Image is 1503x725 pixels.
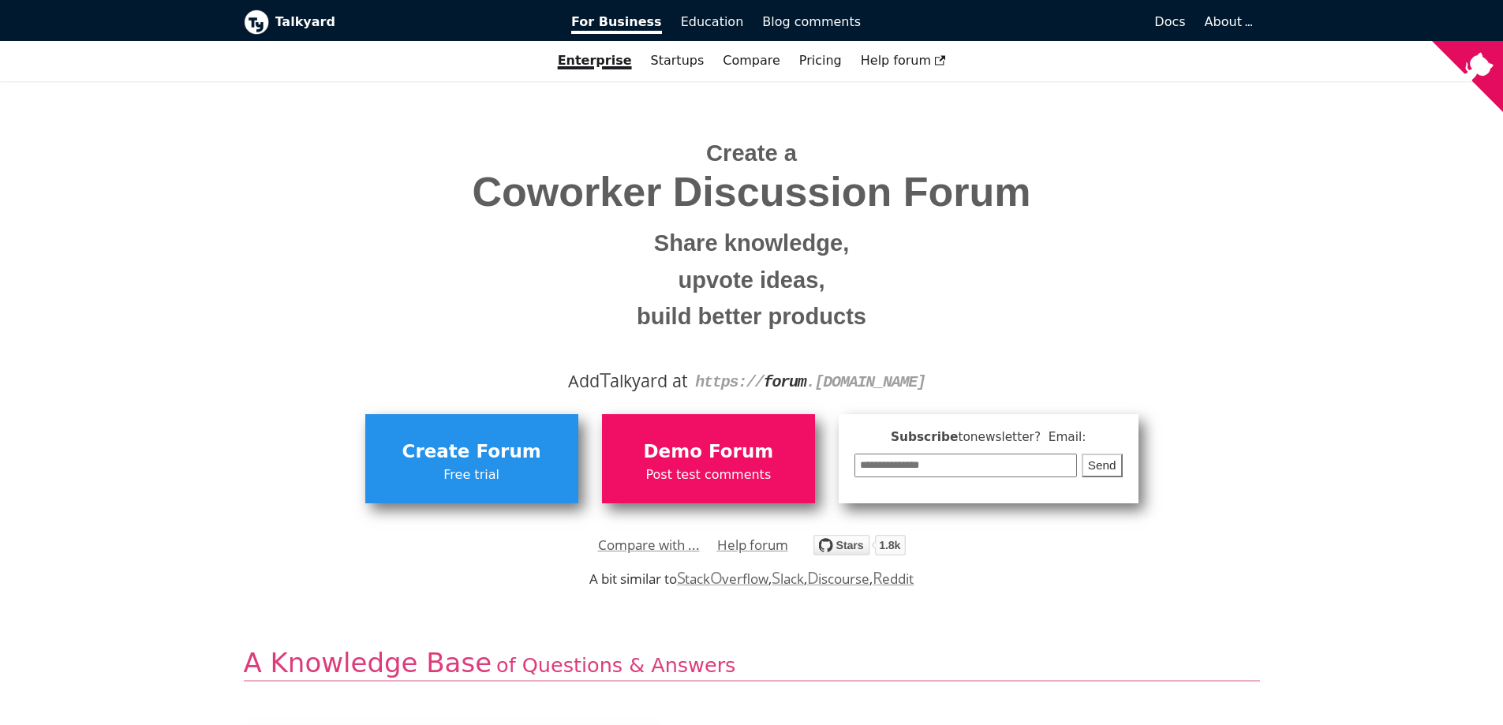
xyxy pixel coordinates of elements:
[365,414,578,503] a: Create ForumFree trial
[275,12,550,32] b: Talkyard
[854,428,1123,447] span: Subscribe
[256,298,1248,335] small: build better products
[813,535,906,555] img: talkyard.svg
[873,570,914,588] a: Reddit
[496,653,735,677] span: of Questions & Answers
[813,537,906,560] a: Star debiki/talkyard on GitHub
[851,47,955,74] a: Help forum
[610,437,807,467] span: Demo Forum
[723,53,780,68] a: Compare
[1154,14,1185,29] span: Docs
[772,566,780,589] span: S
[244,646,1260,682] h2: A Knowledge Base
[717,533,788,557] a: Help forum
[762,14,861,29] span: Blog comments
[706,140,797,166] span: Create a
[548,47,641,74] a: Enterprise
[772,570,803,588] a: Slack
[373,465,570,485] span: Free trial
[256,368,1248,394] div: Add alkyard at
[695,373,925,391] code: https:// . [DOMAIN_NAME]
[602,414,815,503] a: Demo ForumPost test comments
[790,47,851,74] a: Pricing
[373,437,570,467] span: Create Forum
[807,570,869,588] a: Discourse
[1205,14,1251,29] a: About
[677,570,769,588] a: StackOverflow
[600,365,611,394] span: T
[598,533,700,557] a: Compare with ...
[681,14,744,29] span: Education
[958,430,1086,444] span: to newsletter ? Email:
[870,9,1195,36] a: Docs
[764,373,806,391] strong: forum
[671,9,753,36] a: Education
[244,9,550,35] a: Talkyard logoTalkyard
[562,9,671,36] a: For Business
[807,566,819,589] span: D
[256,262,1248,299] small: upvote ideas,
[610,465,807,485] span: Post test comments
[710,566,723,589] span: O
[677,566,686,589] span: S
[244,9,269,35] img: Talkyard logo
[256,170,1248,215] span: Coworker Discussion Forum
[256,225,1248,262] small: Share knowledge,
[571,14,662,34] span: For Business
[861,53,946,68] span: Help forum
[753,9,870,36] a: Blog comments
[641,47,714,74] a: Startups
[1082,454,1123,478] button: Send
[873,566,883,589] span: R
